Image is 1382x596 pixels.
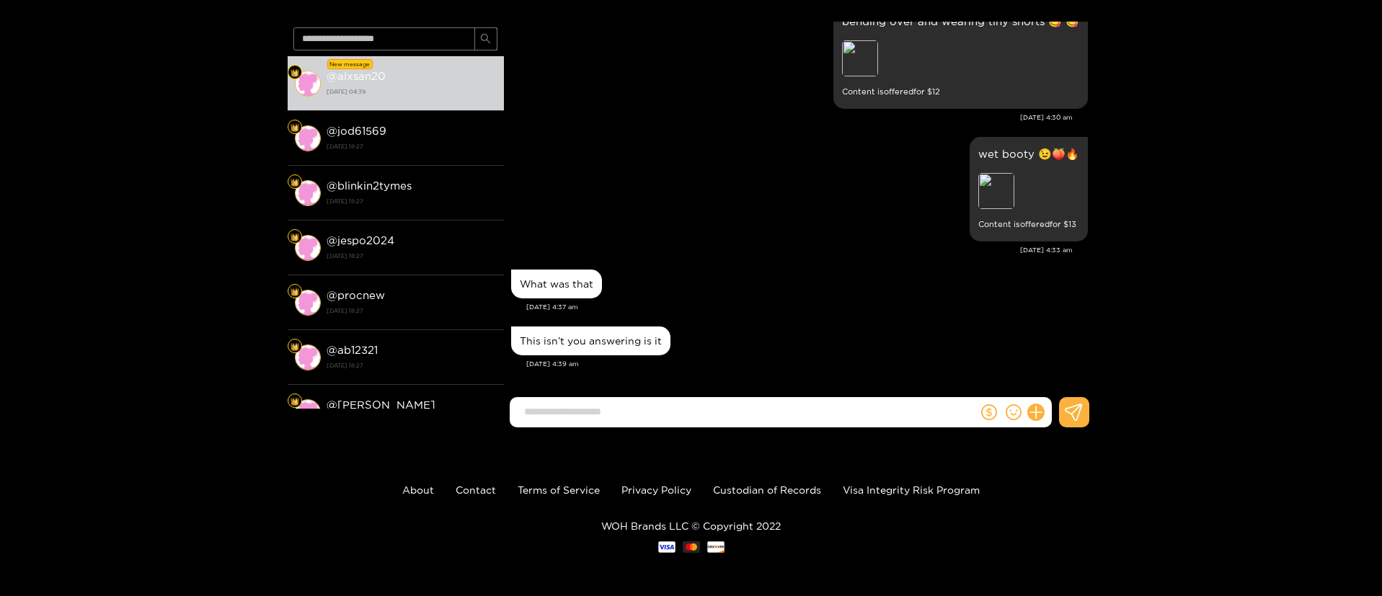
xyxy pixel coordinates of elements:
[327,249,497,262] strong: [DATE] 18:27
[526,302,1088,312] div: [DATE] 4:37 am
[295,290,321,316] img: conversation
[981,404,997,420] span: dollar
[480,33,491,45] span: search
[295,125,321,151] img: conversation
[520,278,593,290] div: What was that
[327,359,497,372] strong: [DATE] 18:27
[327,59,373,69] div: New message
[526,359,1088,369] div: [DATE] 4:39 am
[402,484,434,495] a: About
[291,288,299,296] img: Fan Level
[511,112,1073,123] div: [DATE] 4:30 am
[520,335,662,347] div: This isn’t you answering is it
[327,289,385,301] strong: @ procnew
[978,146,1079,162] p: wet booty 😉🍑🔥
[327,195,497,208] strong: [DATE] 18:27
[1006,404,1022,420] span: smile
[843,484,980,495] a: Visa Integrity Risk Program
[291,397,299,406] img: Fan Level
[327,304,497,317] strong: [DATE] 18:27
[327,399,435,411] strong: @ [PERSON_NAME]
[474,27,497,50] button: search
[327,140,497,153] strong: [DATE] 18:27
[978,216,1079,233] small: Content is offered for $ 13
[518,484,600,495] a: Terms of Service
[833,4,1088,109] div: Aug. 16, 4:30 am
[291,68,299,77] img: Fan Level
[291,233,299,241] img: Fan Level
[327,234,394,246] strong: @ jespo2024
[511,245,1073,255] div: [DATE] 4:33 am
[327,85,497,98] strong: [DATE] 04:39
[295,399,321,425] img: conversation
[511,270,602,298] div: Aug. 16, 4:37 am
[511,326,670,355] div: Aug. 16, 4:39 am
[295,344,321,370] img: conversation
[327,179,412,192] strong: @ blinkin2tymes
[327,125,386,137] strong: @ jod61569
[842,13,1079,30] p: bending over and wearing tiny shorts 😋 😋
[978,401,1000,423] button: dollar
[621,484,691,495] a: Privacy Policy
[291,178,299,187] img: Fan Level
[842,84,1079,100] small: Content is offered for $ 12
[456,484,496,495] a: Contact
[295,180,321,206] img: conversation
[713,484,821,495] a: Custodian of Records
[291,342,299,351] img: Fan Level
[295,235,321,261] img: conversation
[295,71,321,97] img: conversation
[291,123,299,132] img: Fan Level
[327,344,378,356] strong: @ ab12321
[327,70,386,82] strong: @ alxsan20
[970,137,1088,241] div: Aug. 16, 4:33 am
